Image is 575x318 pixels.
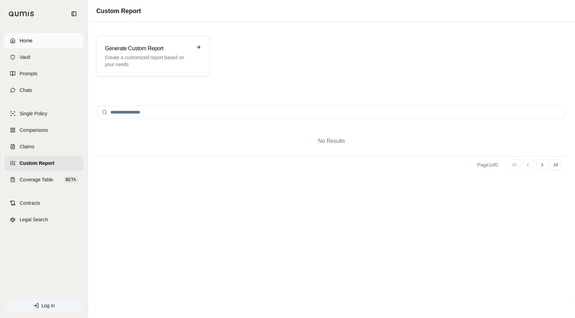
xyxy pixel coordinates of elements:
div: Page 1 of 0 [477,161,498,168]
a: Single Policy [4,106,84,121]
a: Home [4,33,84,48]
div: No Results [96,126,567,156]
a: Prompts [4,66,84,81]
p: Create a customized report based on your needs [105,54,192,68]
span: Legal Search [20,216,48,223]
a: Coverage TableBETA [4,172,84,187]
span: Single Policy [20,110,47,117]
a: Chats [4,83,84,98]
span: Chats [20,87,32,94]
span: Log In [42,302,55,309]
span: BETA [64,176,78,183]
img: Qumis Logo [9,11,34,17]
span: Custom Report [20,160,54,167]
span: Coverage Table [20,176,53,183]
a: Log In [7,299,81,312]
span: Vault [20,54,30,61]
span: Contracts [20,200,40,206]
a: Comparisons [4,123,84,138]
a: Custom Report [4,156,84,171]
a: Vault [4,50,84,65]
span: Claims [20,143,34,150]
a: Legal Search [4,212,84,227]
button: Collapse sidebar [68,8,79,19]
h1: Custom Report [96,6,141,16]
span: Prompts [20,70,37,77]
a: Claims [4,139,84,154]
a: Contracts [4,195,84,211]
h3: Generate Custom Report [105,44,192,53]
span: Home [20,37,32,44]
span: Comparisons [20,127,48,134]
